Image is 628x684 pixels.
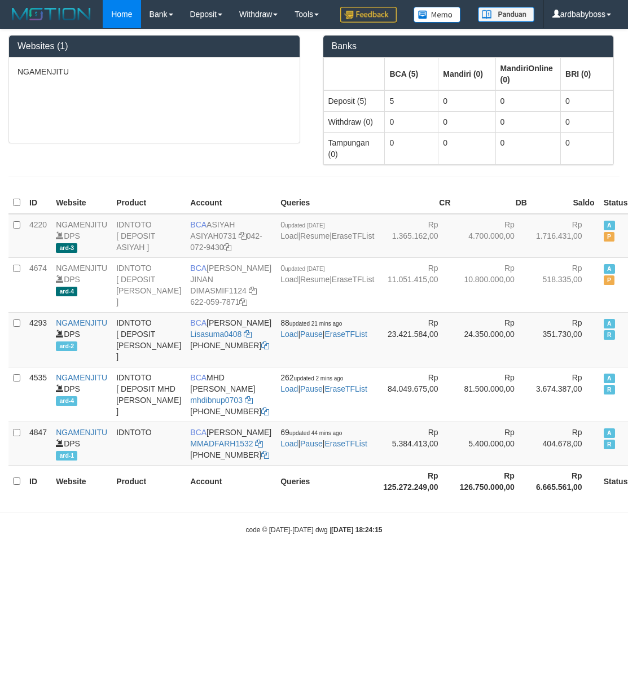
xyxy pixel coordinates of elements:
a: Copy ASIYAH0731 to clipboard [239,231,247,240]
span: updated [DATE] [285,222,324,229]
img: Feedback.jpg [340,7,397,23]
td: Rp 81.500.000,00 [455,367,532,422]
th: DB [455,192,532,214]
p: NGAMENJITU [17,66,291,77]
td: 0 [495,111,561,132]
span: BCA [190,264,207,273]
td: [PERSON_NAME] [PHONE_NUMBER] [186,422,276,465]
a: Load [280,384,298,393]
td: Rp 24.350.000,00 [455,312,532,367]
th: Queries [276,465,379,497]
td: ASIYAH 042-072-9430 [186,214,276,258]
span: BCA [190,373,207,382]
img: MOTION_logo.png [8,6,94,23]
th: Rp 126.750.000,00 [455,465,532,497]
th: Product [112,192,186,214]
td: Tampungan (0) [323,132,385,164]
span: 0 [280,220,324,229]
td: DPS [51,367,112,422]
a: Pause [300,384,323,393]
a: Lisasuma0408 [190,330,241,339]
a: Load [280,439,298,448]
td: 0 [495,132,561,164]
h3: Websites (1) [17,41,291,51]
a: Load [280,231,298,240]
span: ard-2 [56,341,77,351]
a: Copy DIMASMIF1124 to clipboard [249,286,257,295]
a: Copy 8692565770 to clipboard [261,450,269,459]
td: Rp 10.800.000,00 [455,257,532,312]
td: 4674 [25,257,51,312]
a: Copy mhdibnup0703 to clipboard [245,396,253,405]
span: ard-3 [56,243,77,253]
td: 0 [561,90,613,112]
th: ID [25,465,51,497]
td: Rp 5.400.000,00 [455,422,532,465]
span: updated 44 mins ago [289,430,342,436]
td: 0 [438,111,495,132]
th: Website [51,465,112,497]
span: Paused [604,275,615,285]
a: NGAMENJITU [56,220,107,229]
td: 4847 [25,422,51,465]
span: | | [280,318,367,339]
a: Load [280,275,298,284]
td: Deposit (5) [323,90,385,112]
a: MMADFARH1532 [190,439,253,448]
td: IDNTOTO [ DEPOSIT [PERSON_NAME] ] [112,257,186,312]
th: Account [186,192,276,214]
span: updated 2 mins ago [294,375,344,382]
span: BCA [190,220,207,229]
a: Resume [300,231,330,240]
span: Running [604,385,615,394]
td: 0 [385,132,438,164]
td: 0 [438,90,495,112]
span: | | [280,428,367,448]
a: Copy 6127014479 to clipboard [261,341,269,350]
td: Rp 11.051.415,00 [379,257,455,312]
a: EraseTFList [332,275,374,284]
span: BCA [190,428,207,437]
th: Saldo [532,192,599,214]
td: 0 [385,111,438,132]
th: Rp 6.665.561,00 [532,465,599,497]
a: Copy 6220597871 to clipboard [239,297,247,306]
a: NGAMENJITU [56,264,107,273]
span: Active [604,374,615,383]
img: Button%20Memo.svg [414,7,461,23]
span: ard-4 [56,396,77,406]
td: 4535 [25,367,51,422]
a: Copy 6127021742 to clipboard [261,407,269,416]
a: Pause [300,330,323,339]
th: ID [25,192,51,214]
span: Active [604,319,615,328]
span: Active [604,264,615,274]
th: Website [51,192,112,214]
td: DPS [51,257,112,312]
td: Rp 23.421.584,00 [379,312,455,367]
span: ard-4 [56,287,77,296]
td: DPS [51,214,112,258]
td: Rp 518.335,00 [532,257,599,312]
span: Running [604,440,615,449]
td: 5 [385,90,438,112]
span: 69 [280,428,342,437]
a: Pause [300,439,323,448]
td: MHD [PERSON_NAME] [PHONE_NUMBER] [186,367,276,422]
td: Rp 3.674.387,00 [532,367,599,422]
span: | | [280,264,374,284]
td: IDNTOTO [ DEPOSIT ASIYAH ] [112,214,186,258]
a: Copy MMADFARH1532 to clipboard [255,439,263,448]
a: NGAMENJITU [56,428,107,437]
th: Group: activate to sort column ascending [323,58,385,90]
a: DIMASMIF1124 [190,286,247,295]
a: ASIYAH0731 [190,231,236,240]
a: Resume [300,275,330,284]
th: CR [379,192,455,214]
th: Group: activate to sort column ascending [438,58,495,90]
th: Group: activate to sort column ascending [385,58,438,90]
th: Product [112,465,186,497]
span: Active [604,221,615,230]
a: EraseTFList [324,439,367,448]
td: Rp 1.716.431,00 [532,214,599,258]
